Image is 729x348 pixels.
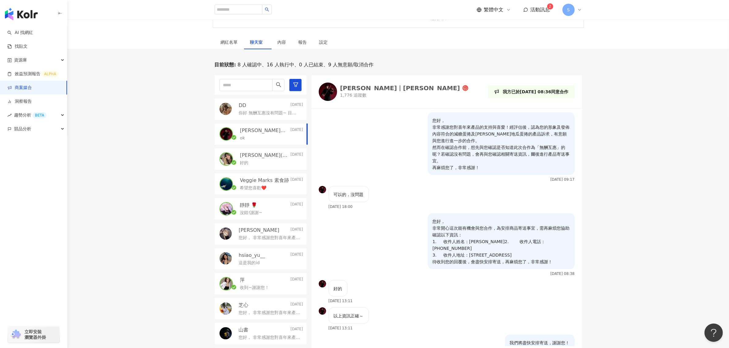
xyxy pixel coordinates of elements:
p: 這是我的id [239,260,260,266]
img: KOL Avatar [319,280,326,287]
div: 內容 [278,39,286,46]
p: [DATE] 13:11 [329,299,353,303]
p: [DATE] [291,327,303,333]
img: KOL Avatar [319,83,337,101]
p: [DATE] [291,302,303,309]
img: KOL Avatar [319,186,326,193]
p: ok [240,135,245,141]
p: [PERSON_NAME] [239,227,280,234]
p: [DATE] [291,202,303,209]
p: 靜靜 🌹 [240,202,257,209]
p: 好的 [240,160,249,166]
span: search [276,82,281,87]
a: 效益預測報告ALPHA [7,71,58,77]
img: KOL Avatar [220,228,232,240]
p: [DATE] [291,152,303,159]
p: 您好， 非常感謝您對喜年來產品的支持與喜愛！經評估後，認為您的形象及發佈內容符合的減糖蛋捲及[PERSON_NAME]地瓜蛋捲的產品訴求，有意願與您進行進一步的合作。 然而在確認合作前，想先與您... [433,117,570,171]
img: KOL Avatar [220,203,232,215]
p: 您好， 非常感謝您對喜年來產品的支持與喜愛！經評估後，認為您的形象及發佈內容符合的[PERSON_NAME]地瓜蛋捲以及減糖蛋捲的產品訴求，有意願與您進行進一步的合作。 然而在確認合作前，想先與... [239,335,301,341]
span: filter [293,82,299,87]
img: KOL Avatar [220,128,232,140]
p: 收到~謝謝您！ [240,285,269,291]
img: KOL Avatar [220,252,232,265]
p: 您好， 非常開心這次能有機會與您合作，為安排商品寄送事宜，需再麻煩您協助確認以下資訊： 1. 收件人姓名：[PERSON_NAME]2. 收件人電話：[PHONE_NUMBER] 3. 收件人地... [433,218,570,265]
span: S [567,6,570,13]
p: 沒錯!謝謝~ [240,210,262,216]
img: KOL Avatar [220,178,232,190]
p: 希望您喜歡❤️ [240,185,267,191]
p: 您好， 非常感謝您對喜年來產品的支持與喜愛！經評估後，認為您的形象及發佈內容符合減糖蛋捲的產品訴求，有意願與您進行進一步的合作。 然而在確認合作前，想先與您確認是否知道此次合作為「無酬互惠」的呢... [239,310,301,316]
span: 活動訊息 [531,7,550,13]
span: 繁體中文 [484,6,504,13]
img: KOL Avatar [220,302,232,315]
p: [DATE] [291,277,303,283]
p: [PERSON_NAME]｜[PERSON_NAME] [240,127,289,134]
p: [DATE] 09:17 [551,177,575,182]
p: 好的 [334,285,342,292]
p: [DATE] [291,227,303,234]
p: [DATE] [291,177,303,184]
p: 以上資訊正確～ [334,313,364,319]
a: 洞察報告 [7,98,32,105]
a: KOL Avatar[PERSON_NAME]｜[PERSON_NAME]1,776 追蹤數 [319,83,469,101]
div: 報告 [299,39,307,46]
p: [PERSON_NAME](๑❛ᴗ❛๑)۶ [240,152,289,159]
sup: 2 [547,3,553,9]
img: KOL Avatar [220,327,232,339]
p: 你好 無酬互惠沒有問題~ 目前正在進行 貴品牌 另一項產品爽辣V餅乾的合作 謝謝~ [239,110,301,116]
div: 設定 [319,39,328,46]
span: 立即安裝 瀏覽器外掛 [24,329,46,340]
img: KOL Avatar [220,278,232,290]
span: rise [7,113,12,117]
p: Veggie Marks 素食跡 [240,177,289,184]
a: 商案媒合 [7,85,32,91]
p: 我方已於[DATE] 08:36同意合作 [503,88,569,95]
iframe: Help Scout Beacon - Open [705,324,723,342]
p: 芝心 [239,302,249,309]
div: 網紅名單 [221,39,238,46]
p: 山書 [239,327,249,333]
span: 競品分析 [14,122,31,136]
span: 資源庫 [14,53,27,67]
p: 可以的，沒問題 [334,191,364,198]
p: 1,776 追蹤數 [340,92,469,98]
p: DD [239,102,246,109]
img: chrome extension [10,330,22,339]
img: KOL Avatar [319,307,326,315]
p: [DATE] 13:11 [329,326,353,330]
span: 8 人確認中、16 人執行中、0 人已結束、9 人無意願/取消合作 [236,61,374,68]
a: searchAI 找網紅 [7,30,33,36]
p: [DATE] [291,102,303,109]
img: KOL Avatar [220,153,232,165]
span: search [265,7,269,12]
div: [PERSON_NAME]｜[PERSON_NAME] [340,85,460,91]
p: 我們將盡快安排寄送，謝謝您！ [510,339,570,346]
p: 目前狀態 : [215,61,236,68]
p: 您好， 非常感謝您對喜年來產品的支持與喜愛！經評估後，認為您的形象及發佈內容符合減糖蛋捲的產品訴求，有意願與您進行進一步的合作。 然而在確認合作前，想先與您確認是否知道此次合作為「無酬互惠」的呢... [239,235,301,241]
p: [DATE] 18:00 [329,205,353,209]
span: 聊天室 [250,40,265,44]
p: [DATE] [291,127,303,134]
p: 萍 [240,277,245,283]
span: 2 [549,4,551,9]
span: 趨勢分析 [14,108,47,122]
p: [DATE] 08:38 [551,272,575,276]
p: [DATE] [291,252,303,259]
p: hsiao_yu__ [239,252,265,259]
a: 找貼文 [7,43,28,50]
div: BETA [32,112,47,118]
img: KOL Avatar [220,103,232,115]
a: chrome extension立即安裝 瀏覽器外掛 [8,326,59,343]
img: logo [5,8,38,20]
